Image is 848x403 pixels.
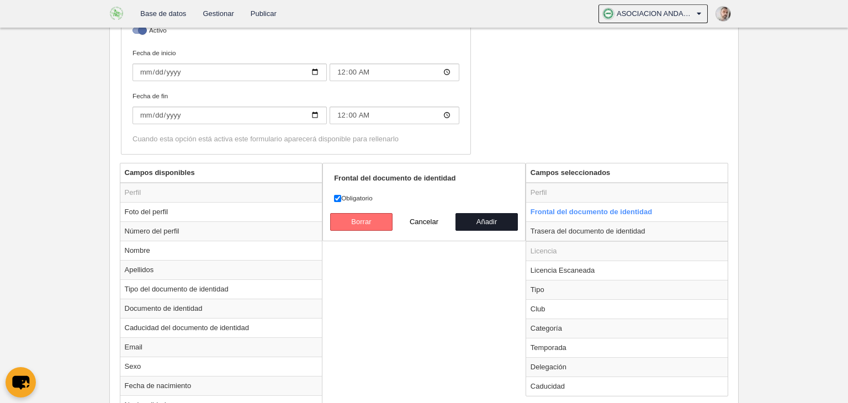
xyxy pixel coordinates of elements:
td: Foto del perfil [120,202,322,221]
td: Tipo del documento de identidad [120,279,322,299]
img: OaOFjlWR71kW.30x30.jpg [603,8,614,19]
td: Nombre [120,241,322,260]
input: Fecha de inicio [132,63,327,81]
td: Apellidos [120,260,322,279]
td: Licencia Escaneada [526,261,728,280]
td: Caducidad del documento de identidad [120,318,322,337]
td: Sexo [120,357,322,376]
button: Borrar [330,213,393,231]
td: Categoría [526,319,728,338]
th: Campos disponibles [120,163,322,183]
td: Trasera del documento de identidad [526,221,728,241]
td: Frontal del documento de identidad [526,202,728,221]
input: Fecha de fin [132,107,327,124]
td: Caducidad [526,377,728,396]
input: Obligatorio [334,195,341,202]
th: Campos seleccionados [526,163,728,183]
label: Activo [132,25,459,38]
label: Fecha de inicio [132,48,459,81]
td: Perfil [526,183,728,203]
span: ASOCIACION ANDALUZA DE FUTBOL SALA [617,8,694,19]
button: Cancelar [393,213,455,231]
td: Documento de identidad [120,299,322,318]
strong: Frontal del documento de identidad [334,174,455,182]
img: PabmUuOKiwzn.30x30.jpg [716,7,730,21]
td: Club [526,299,728,319]
td: Número del perfil [120,221,322,241]
img: ASOCIACION ANDALUZA DE FUTBOL SALA [110,7,124,20]
label: Obligatorio [334,193,514,203]
button: chat-button [6,367,36,397]
td: Temporada [526,338,728,357]
td: Email [120,337,322,357]
td: Licencia [526,241,728,261]
input: Fecha de inicio [330,63,459,81]
td: Delegación [526,357,728,377]
td: Perfil [120,183,322,203]
td: Tipo [526,280,728,299]
button: Añadir [455,213,518,231]
a: ASOCIACION ANDALUZA DE FUTBOL SALA [598,4,708,23]
div: Cuando esta opción está activa este formulario aparecerá disponible para rellenarlo [132,134,459,144]
input: Fecha de fin [330,107,459,124]
label: Fecha de fin [132,91,459,124]
td: Fecha de nacimiento [120,376,322,395]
